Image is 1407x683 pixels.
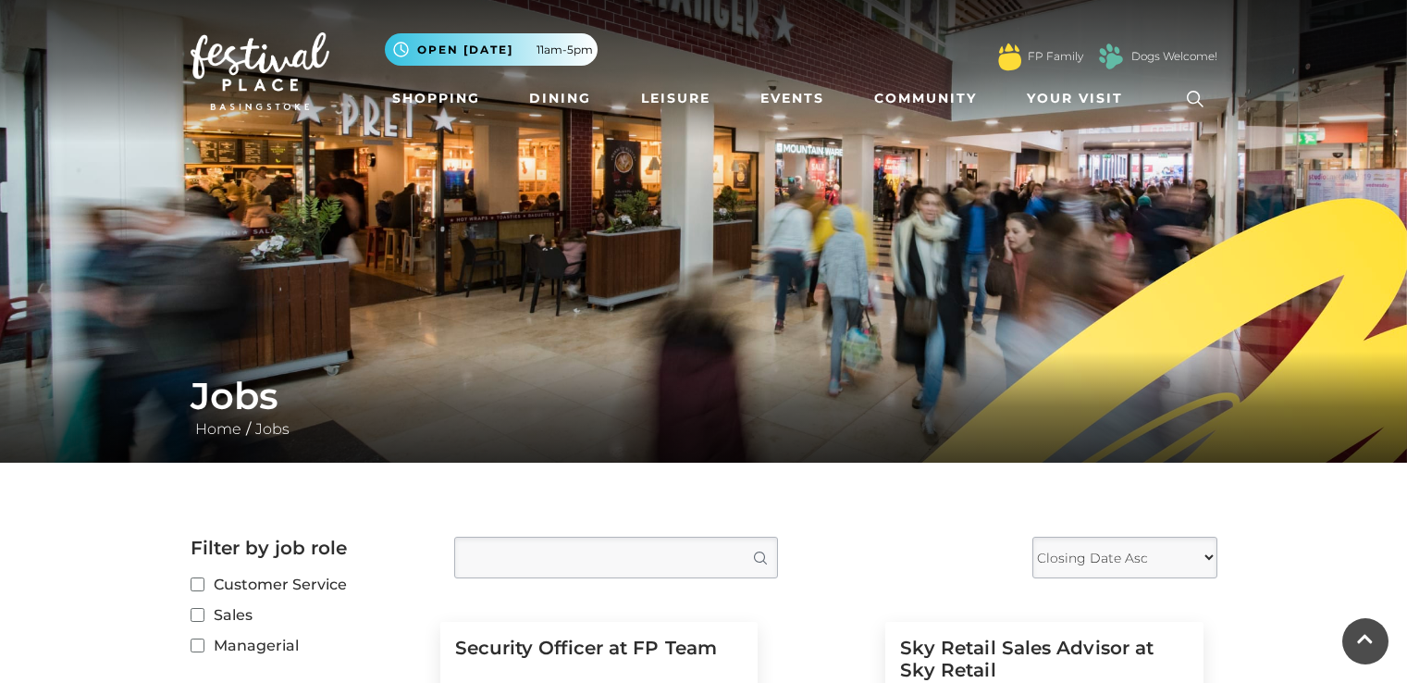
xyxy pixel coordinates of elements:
a: Community [867,81,984,116]
a: Dogs Welcome! [1131,48,1217,65]
h2: Filter by job role [191,537,426,559]
div: / [177,374,1231,441]
a: Leisure [634,81,718,116]
a: FP Family [1028,48,1083,65]
label: Managerial [191,634,426,657]
label: Customer Service [191,573,426,596]
a: Jobs [251,420,294,438]
a: Events [753,81,832,116]
span: Open [DATE] [417,42,513,58]
img: Festival Place Logo [191,32,329,110]
span: 11am-5pm [537,42,593,58]
a: Shopping [385,81,488,116]
h1: Jobs [191,374,1217,418]
span: Your Visit [1027,89,1123,108]
button: Open [DATE] 11am-5pm [385,33,598,66]
a: Your Visit [1019,81,1140,116]
a: Home [191,420,246,438]
a: Dining [522,81,599,116]
label: Sales [191,603,426,627]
